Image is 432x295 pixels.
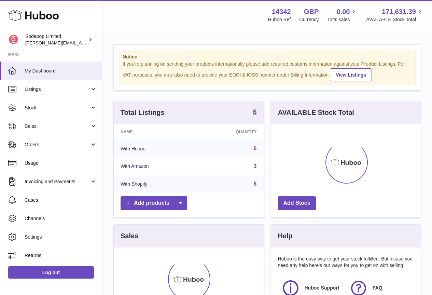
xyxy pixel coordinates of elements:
p: Huboo is the easy way to get your stock fulfilled. But incase you need any help here's our ways f... [278,256,414,269]
strong: Notice [123,54,412,60]
span: FAQ [373,285,382,291]
strong: 14342 [272,7,291,16]
a: 0.00 Total sales [327,7,358,23]
h3: Sales [121,231,138,241]
strong: GBP [304,7,319,16]
span: Total sales [327,16,358,23]
span: 0.00 [337,7,350,16]
span: [PERSON_NAME][EMAIL_ADDRESS][DOMAIN_NAME] [25,40,137,45]
span: Usage [25,160,97,166]
img: david@sodapop-audio.co.uk [8,35,18,45]
div: Currency [299,16,319,23]
span: AVAILABLE Stock Total [366,16,424,23]
th: Quantity [196,124,264,140]
span: Settings [25,234,97,240]
h3: AVAILABLE Stock Total [278,108,354,117]
div: Sodapop Limited [25,33,87,46]
span: Huboo Support [305,285,339,291]
span: Stock [25,105,90,111]
span: 171,631.39 [382,7,416,16]
span: My Dashboard [25,68,97,74]
td: With Huboo [114,140,196,158]
span: Orders [25,142,90,148]
span: Listings [25,86,90,93]
td: With Shopify [114,175,196,193]
a: View Listings [330,68,372,81]
span: Invoicing and Payments [25,178,90,185]
a: 6 [254,181,257,187]
th: Name [114,124,196,140]
a: Add products [121,196,187,210]
h3: Total Listings [121,108,165,117]
span: Channels [25,215,97,222]
td: With Amazon [114,158,196,175]
a: 6 [254,146,257,151]
a: 171,631.39 AVAILABLE Stock Total [366,7,424,23]
h3: Help [278,231,293,241]
a: Log out [8,266,94,279]
span: Sales [25,123,90,130]
a: 3 [254,163,257,169]
span: Returns [25,252,97,259]
div: If you're planning on sending your products internationally please add required customs informati... [123,61,412,81]
a: Add Stock [278,196,316,210]
strong: 6 [253,108,256,115]
a: 6 [253,108,256,117]
span: Cases [25,197,97,203]
div: Huboo Ref [268,16,291,23]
